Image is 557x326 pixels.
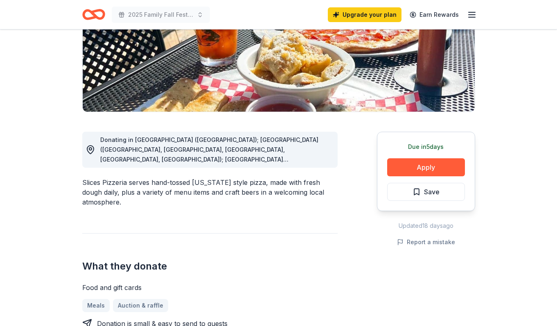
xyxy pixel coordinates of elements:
div: Due in 5 days [387,142,465,152]
div: Updated 18 days ago [377,221,475,231]
button: Report a mistake [397,237,455,247]
button: Apply [387,158,465,176]
a: Auction & raffle [113,299,168,312]
a: Upgrade your plan [328,7,401,22]
span: Donating in [GEOGRAPHIC_DATA] ([GEOGRAPHIC_DATA]); [GEOGRAPHIC_DATA] ([GEOGRAPHIC_DATA], [GEOGRAP... [100,136,318,300]
div: Slices Pizzeria serves hand-tossed [US_STATE] style pizza, made with fresh dough daily, plus a va... [82,178,338,207]
a: Earn Rewards [405,7,464,22]
button: 2025 Family Fall Fest and Trunk or Treat [112,7,210,23]
a: Home [82,5,105,24]
span: 2025 Family Fall Fest and Trunk or Treat [128,10,194,20]
a: Meals [82,299,110,312]
button: Save [387,183,465,201]
h2: What they donate [82,260,338,273]
div: Food and gift cards [82,283,338,292]
span: Save [424,187,440,197]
